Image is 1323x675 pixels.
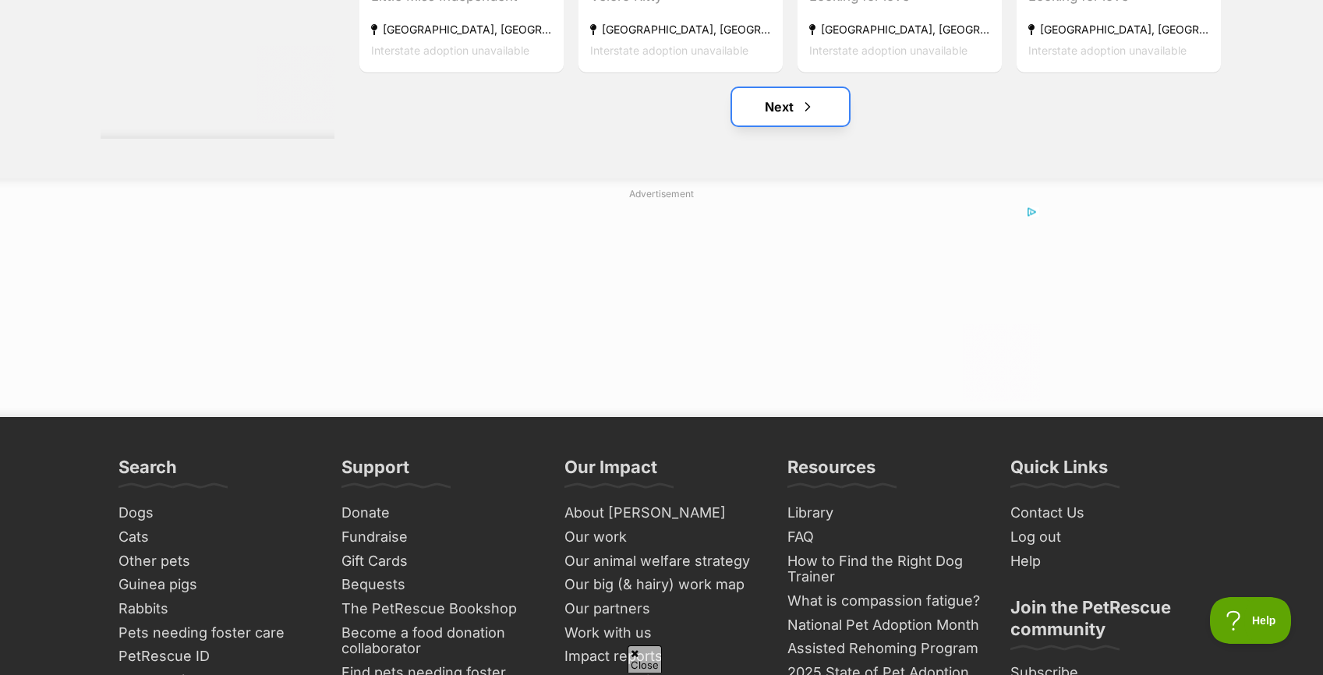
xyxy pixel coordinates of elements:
a: Gift Cards [335,550,543,574]
nav: Pagination [358,88,1223,125]
a: Impact reports [558,645,766,669]
h3: Support [341,456,409,487]
span: Close [628,645,662,673]
a: Library [781,501,989,525]
h3: Search [119,456,177,487]
a: What is compassion fatigue? [781,589,989,613]
a: National Pet Adoption Month [781,613,989,638]
a: Our partners [558,597,766,621]
span: Interstate adoption unavailable [590,44,748,57]
a: Work with us [558,621,766,645]
a: About [PERSON_NAME] [558,501,766,525]
span: Interstate adoption unavailable [1028,44,1187,57]
a: Bequests [335,573,543,597]
h3: Our Impact [564,456,657,487]
a: Other pets [112,550,320,574]
h3: Join the PetRescue community [1010,596,1205,649]
a: How to Find the Right Dog Trainer [781,550,989,589]
a: Rabbits [112,597,320,621]
a: Donate [335,501,543,525]
a: Cats [112,525,320,550]
a: Become a food donation collaborator [335,621,543,661]
h3: Resources [787,456,876,487]
a: Our animal welfare strategy [558,550,766,574]
a: Contact Us [1004,501,1212,525]
strong: [GEOGRAPHIC_DATA], [GEOGRAPHIC_DATA] [590,19,771,40]
strong: [GEOGRAPHIC_DATA], [GEOGRAPHIC_DATA] [809,19,990,40]
strong: [GEOGRAPHIC_DATA], [GEOGRAPHIC_DATA] [1028,19,1209,40]
a: Next page [732,88,849,125]
strong: [GEOGRAPHIC_DATA], [GEOGRAPHIC_DATA] [371,19,552,40]
span: Interstate adoption unavailable [809,44,967,57]
h3: Quick Links [1010,456,1108,487]
a: PetRescue ID [112,645,320,669]
a: Our big (& hairy) work map [558,573,766,597]
iframe: Advertisement [284,207,1040,401]
a: Our work [558,525,766,550]
iframe: Help Scout Beacon - Open [1210,597,1292,644]
a: Log out [1004,525,1212,550]
a: FAQ [781,525,989,550]
span: Interstate adoption unavailable [371,44,529,57]
a: Assisted Rehoming Program [781,637,989,661]
a: Help [1004,550,1212,574]
a: Dogs [112,501,320,525]
a: Pets needing foster care [112,621,320,645]
a: Guinea pigs [112,573,320,597]
a: The PetRescue Bookshop [335,597,543,621]
a: Fundraise [335,525,543,550]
